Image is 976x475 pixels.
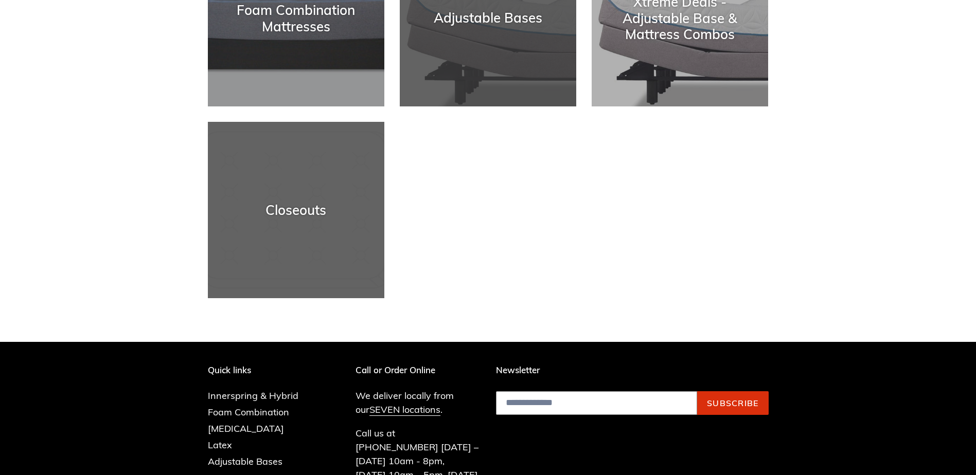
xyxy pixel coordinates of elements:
[208,365,314,375] p: Quick links
[208,455,282,467] a: Adjustable Bases
[369,404,440,416] a: SEVEN locations
[697,391,769,415] button: Subscribe
[356,365,481,375] p: Call or Order Online
[208,406,289,418] a: Foam Combination
[356,389,481,416] p: We deliver locally from our .
[400,10,576,26] div: Adjustable Bases
[208,2,384,34] div: Foam Combination Mattresses
[707,398,759,408] span: Subscribe
[496,391,697,415] input: Email address
[208,202,384,218] div: Closeouts
[496,365,769,375] p: Newsletter
[208,439,232,451] a: Latex
[208,122,384,298] a: Closeouts
[208,390,298,401] a: Innerspring & Hybrid
[208,423,284,434] a: [MEDICAL_DATA]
